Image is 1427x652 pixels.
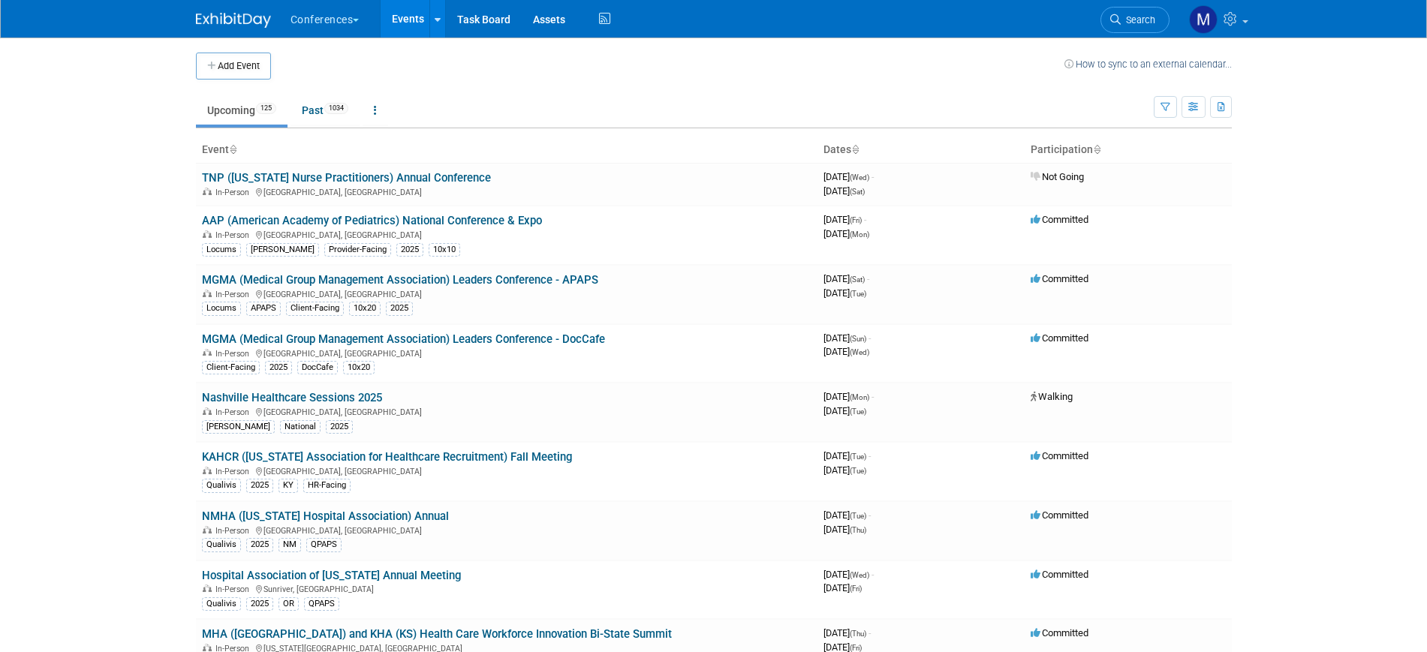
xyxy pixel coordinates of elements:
[850,584,862,593] span: (Fri)
[823,214,866,225] span: [DATE]
[286,302,344,315] div: Client-Facing
[203,526,212,533] img: In-Person Event
[246,243,319,257] div: [PERSON_NAME]
[203,584,212,592] img: In-Person Event
[850,335,866,343] span: (Sun)
[823,228,869,239] span: [DATE]
[850,173,869,182] span: (Wed)
[202,185,811,197] div: [GEOGRAPHIC_DATA], [GEOGRAPHIC_DATA]
[202,287,811,299] div: [GEOGRAPHIC_DATA], [GEOGRAPHIC_DATA]
[202,569,461,582] a: Hospital Association of [US_STATE] Annual Meeting
[850,348,869,356] span: (Wed)
[851,143,859,155] a: Sort by Start Date
[823,464,866,476] span: [DATE]
[823,569,874,580] span: [DATE]
[850,644,862,652] span: (Fri)
[823,509,871,521] span: [DATE]
[246,597,273,611] div: 2025
[202,361,260,374] div: Client-Facing
[215,526,254,536] span: In-Person
[396,243,423,257] div: 2025
[202,597,241,611] div: Qualivis
[246,302,281,315] div: APAPS
[850,290,866,298] span: (Tue)
[1031,627,1088,638] span: Committed
[303,479,351,492] div: HR-Facing
[297,361,338,374] div: DocCafe
[850,526,866,534] span: (Thu)
[823,524,866,535] span: [DATE]
[324,243,391,257] div: Provider-Facing
[823,185,865,197] span: [DATE]
[196,53,271,80] button: Add Event
[429,243,460,257] div: 10x10
[202,347,811,359] div: [GEOGRAPHIC_DATA], [GEOGRAPHIC_DATA]
[265,361,292,374] div: 2025
[869,450,871,461] span: -
[202,524,811,536] div: [GEOGRAPHIC_DATA], [GEOGRAPHIC_DATA]
[202,509,449,523] a: NMHA ([US_STATE] Hospital Association) Annual
[817,137,1025,163] th: Dates
[202,171,491,185] a: TNP ([US_STATE] Nurse Practitioners) Annual Conference
[196,96,288,125] a: Upcoming125
[246,479,273,492] div: 2025
[202,538,241,551] div: Qualivis
[278,538,301,551] div: NM
[202,464,811,476] div: [GEOGRAPHIC_DATA], [GEOGRAPHIC_DATA]
[202,214,542,227] a: AAP (American Academy of Pediatrics) National Conference & Expo
[850,512,866,520] span: (Tue)
[215,467,254,476] span: In-Person
[850,393,869,401] span: (Mon)
[202,627,672,641] a: MHA ([GEOGRAPHIC_DATA]) and KHA (KS) Health Care Workforce Innovation Bi-State Summit
[1031,214,1088,225] span: Committed
[850,230,869,239] span: (Mon)
[202,332,605,346] a: MGMA (Medical Group Management Association) Leaders Conference - DocCafe
[869,509,871,521] span: -
[278,597,299,611] div: OR
[1031,509,1088,521] span: Committed
[823,582,862,593] span: [DATE]
[203,407,212,415] img: In-Person Event
[203,188,212,195] img: In-Person Event
[326,420,353,434] div: 2025
[215,349,254,359] span: In-Person
[872,171,874,182] span: -
[202,243,241,257] div: Locums
[291,96,360,125] a: Past1034
[850,407,866,416] span: (Tue)
[304,597,339,611] div: QPAPS
[196,137,817,163] th: Event
[872,391,874,402] span: -
[278,479,298,492] div: KY
[202,479,241,492] div: Qualivis
[202,420,275,434] div: [PERSON_NAME]
[203,644,212,651] img: In-Person Event
[823,346,869,357] span: [DATE]
[1031,273,1088,284] span: Committed
[823,405,866,416] span: [DATE]
[1025,137,1232,163] th: Participation
[229,143,236,155] a: Sort by Event Name
[823,627,871,638] span: [DATE]
[256,103,276,114] span: 125
[215,584,254,594] span: In-Person
[823,171,874,182] span: [DATE]
[215,407,254,417] span: In-Person
[823,287,866,299] span: [DATE]
[202,302,241,315] div: Locums
[850,275,865,284] span: (Sat)
[203,290,212,297] img: In-Person Event
[823,273,869,284] span: [DATE]
[203,230,212,238] img: In-Person Event
[850,188,865,196] span: (Sat)
[1031,391,1073,402] span: Walking
[1121,14,1155,26] span: Search
[1031,171,1084,182] span: Not Going
[872,569,874,580] span: -
[1064,59,1232,70] a: How to sync to an external calendar...
[324,103,348,114] span: 1034
[202,405,811,417] div: [GEOGRAPHIC_DATA], [GEOGRAPHIC_DATA]
[1031,450,1088,461] span: Committed
[869,332,871,344] span: -
[203,467,212,474] img: In-Person Event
